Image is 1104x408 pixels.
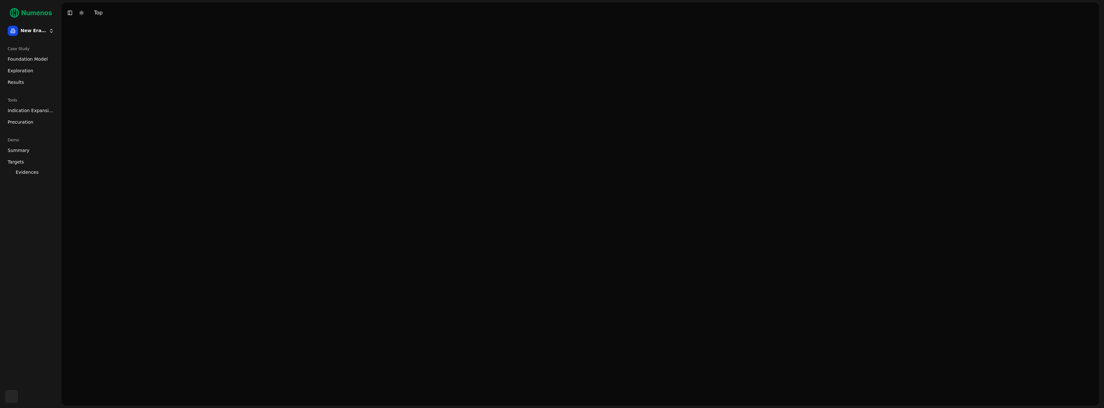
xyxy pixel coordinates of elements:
[5,135,56,145] div: Demo
[65,8,74,17] button: Toggle Sidebar
[5,77,56,87] a: Results
[5,95,56,105] div: Tools
[5,54,56,64] a: Foundation Model
[16,169,39,175] span: Evidences
[5,117,56,127] a: Precuration
[94,9,103,17] div: Top
[5,5,56,21] img: Numenos
[8,56,48,62] span: Foundation Model
[5,105,56,116] a: Indication Expansion
[8,159,24,165] span: Targets
[21,28,46,34] span: New Era Therapeutics
[13,168,49,177] a: Evidences
[5,66,56,76] a: Exploration
[8,119,33,125] span: Precuration
[8,107,54,114] span: Indication Expansion
[5,23,56,39] button: New Era Therapeutics
[8,67,33,74] span: Exploration
[5,157,56,167] a: Targets
[77,8,86,17] button: Toggle Dark Mode
[8,147,30,154] span: Summary
[8,79,24,85] span: Results
[5,44,56,54] div: Case Study
[5,145,56,155] a: Summary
